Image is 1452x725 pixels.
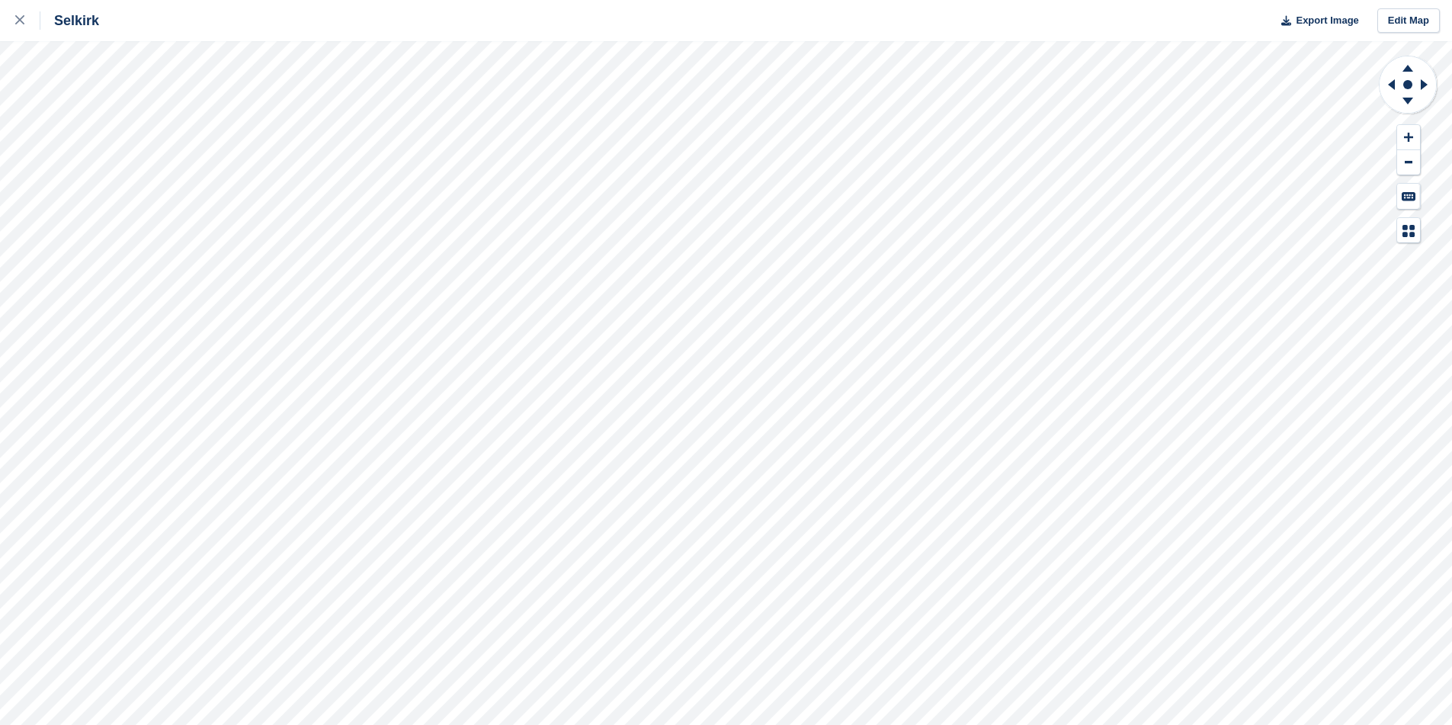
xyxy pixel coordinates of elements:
[1296,13,1358,28] span: Export Image
[1397,218,1420,243] button: Map Legend
[1397,125,1420,150] button: Zoom In
[40,11,99,30] div: Selkirk
[1397,184,1420,209] button: Keyboard Shortcuts
[1272,8,1359,34] button: Export Image
[1397,150,1420,175] button: Zoom Out
[1377,8,1440,34] a: Edit Map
